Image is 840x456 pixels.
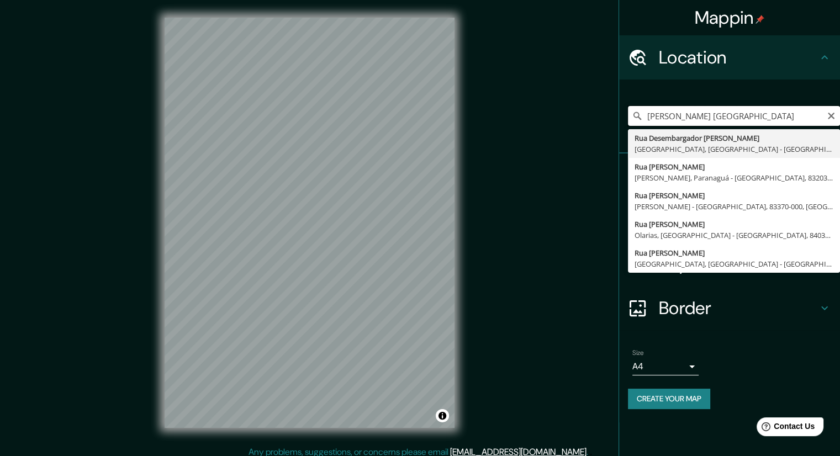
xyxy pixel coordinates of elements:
h4: Location [659,46,818,68]
label: Size [632,348,644,358]
div: [PERSON_NAME], Paranaguá - [GEOGRAPHIC_DATA], 83203-380, [GEOGRAPHIC_DATA] [635,172,833,183]
div: Rua [PERSON_NAME] [635,190,833,201]
div: Olarias, [GEOGRAPHIC_DATA] - [GEOGRAPHIC_DATA], 84035-000, [GEOGRAPHIC_DATA] [635,230,833,241]
div: Style [619,198,840,242]
div: Rua [PERSON_NAME] [635,161,833,172]
h4: Border [659,297,818,319]
input: Pick your city or area [628,106,840,126]
canvas: Map [165,18,455,428]
div: A4 [632,358,699,375]
button: Clear [827,110,836,120]
div: Border [619,286,840,330]
button: Create your map [628,389,710,409]
h4: Layout [659,253,818,275]
div: Pins [619,153,840,198]
iframe: Help widget launcher [742,413,828,444]
img: pin-icon.png [756,15,764,24]
button: Toggle attribution [436,409,449,422]
div: Layout [619,242,840,286]
div: Rua [PERSON_NAME] [635,219,833,230]
div: Rua [PERSON_NAME] [635,247,833,258]
div: [PERSON_NAME] - [GEOGRAPHIC_DATA], 83370-000, [GEOGRAPHIC_DATA] [635,201,833,212]
div: Rua Desembargador [PERSON_NAME] [635,132,833,144]
div: Location [619,35,840,79]
div: [GEOGRAPHIC_DATA], [GEOGRAPHIC_DATA] - [GEOGRAPHIC_DATA], 80410, [GEOGRAPHIC_DATA] [635,144,833,155]
h4: Mappin [695,7,765,29]
div: [GEOGRAPHIC_DATA], [GEOGRAPHIC_DATA] - [GEOGRAPHIC_DATA], 85815-090, [GEOGRAPHIC_DATA] [635,258,833,269]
